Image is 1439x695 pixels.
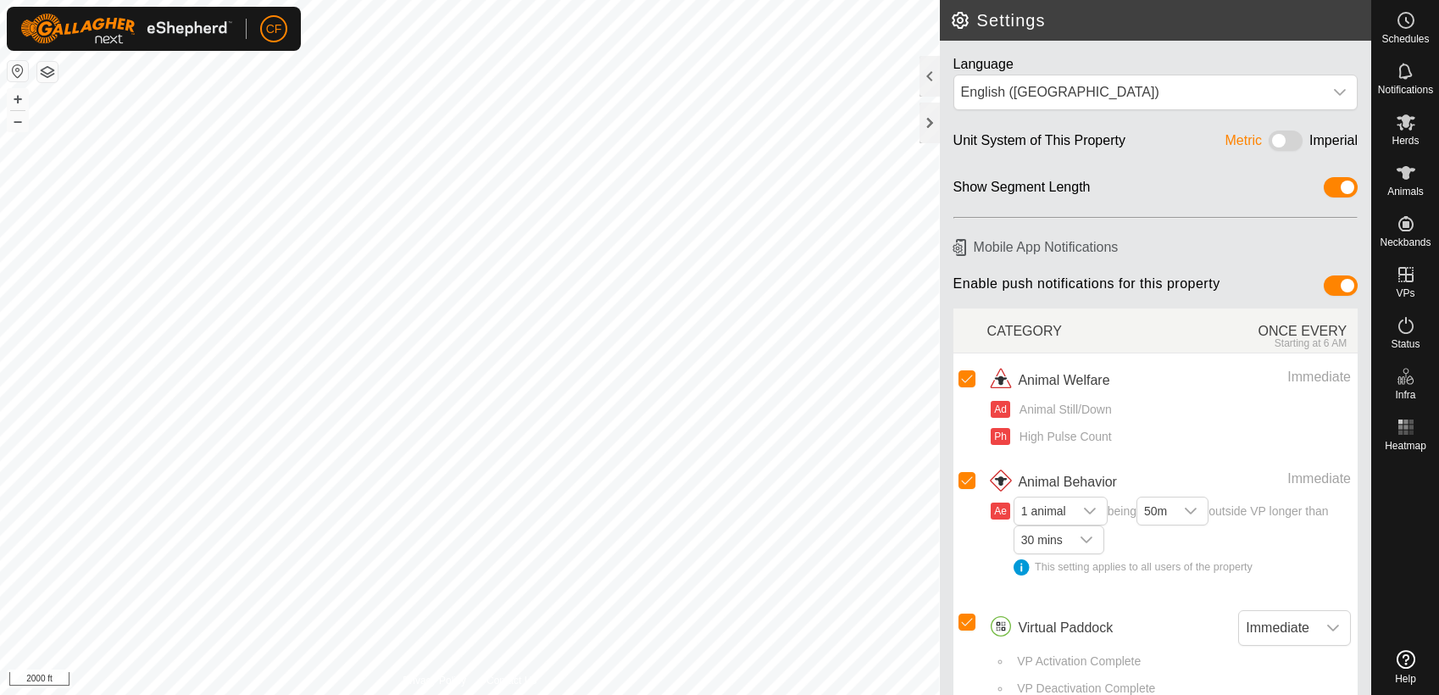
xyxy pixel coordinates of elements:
div: Show Segment Length [953,177,1091,203]
div: CATEGORY [987,312,1173,349]
span: Schedules [1381,34,1429,44]
h6: Mobile App Notifications [947,232,1364,262]
span: 30 mins [1014,526,1070,553]
div: dropdown trigger [1316,611,1350,645]
button: Map Layers [37,62,58,82]
button: Ae [991,503,1009,520]
span: Infra [1395,390,1415,400]
img: Gallagher Logo [20,14,232,44]
div: Metric [1225,131,1263,157]
div: Immediate [1199,367,1351,387]
button: Ph [991,428,1009,445]
button: + [8,89,28,109]
span: Herds [1392,136,1419,146]
span: Help [1395,674,1416,684]
img: animal welfare icon [987,367,1014,394]
div: Starting at 6 AM [1172,337,1347,349]
a: Contact Us [486,673,536,688]
div: dropdown trigger [1323,75,1357,109]
span: Virtual Paddock [1018,618,1113,638]
span: Animals [1387,186,1424,197]
span: Neckbands [1380,237,1431,247]
span: VP Activation Complete [1011,653,1141,670]
button: Reset Map [8,61,28,81]
span: 50m [1137,498,1174,525]
span: Notifications [1378,85,1433,95]
span: Heatmap [1385,441,1426,451]
div: Language [953,54,1358,75]
div: dropdown trigger [1070,526,1103,553]
img: virtual paddocks icon [987,614,1014,642]
a: Help [1372,643,1439,691]
span: CF [266,20,282,38]
span: being outside VP longer than [1014,504,1351,575]
span: Animal Still/Down [1014,401,1112,419]
button: – [8,111,28,131]
a: Privacy Policy [403,673,466,688]
span: Immediate [1239,611,1316,645]
span: High Pulse Count [1014,428,1112,446]
div: Imperial [1309,131,1358,157]
h2: Settings [950,10,1371,31]
span: Status [1391,339,1420,349]
span: English (US) [954,75,1323,109]
div: Unit System of This Property [953,131,1125,157]
button: Ad [991,401,1009,418]
div: dropdown trigger [1073,498,1107,525]
div: dropdown trigger [1174,498,1208,525]
span: VPs [1396,288,1414,298]
div: ONCE EVERY [1172,312,1358,349]
span: Enable push notifications for this property [953,275,1220,302]
span: Animal Welfare [1018,370,1109,391]
div: Immediate [1199,469,1351,489]
img: animal behavior icon [987,469,1014,496]
span: 1 animal [1014,498,1073,525]
span: Animal Behavior [1018,472,1117,492]
div: English ([GEOGRAPHIC_DATA]) [961,82,1316,103]
div: This setting applies to all users of the property [1014,559,1351,575]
